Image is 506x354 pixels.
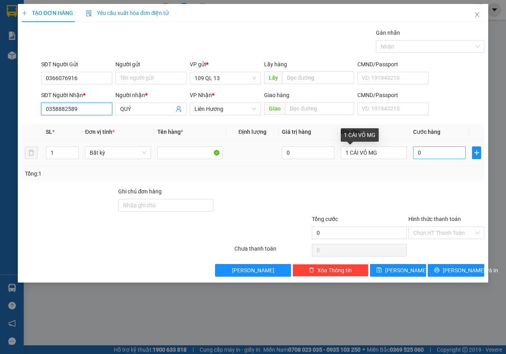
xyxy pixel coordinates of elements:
span: SL [46,129,52,135]
span: Giao [264,102,285,115]
span: Định lượng [238,129,266,135]
input: VD: Bàn, Ghế [157,146,223,159]
span: [PERSON_NAME] và In [443,266,498,275]
input: Dọc đường [285,102,354,115]
span: Giao hàng [264,92,289,98]
span: Giá trị hàng [282,129,311,135]
div: VP gửi [190,60,261,69]
span: [PERSON_NAME] [232,266,274,275]
div: CMND/Passport [357,60,429,69]
label: Hình thức thanh toán [408,216,461,222]
span: phone [45,29,52,35]
input: Dọc đường [282,71,354,84]
span: printer [434,267,440,273]
div: SĐT Người Nhận [41,91,112,99]
span: Cước hàng [413,129,440,135]
button: printer[PERSON_NAME] và In [428,264,484,277]
span: Xóa Thông tin [317,266,352,275]
div: SĐT Người Gửi [41,60,112,69]
div: Người gửi [115,60,187,69]
span: Tên hàng [157,129,183,135]
span: 109 QL 13 [194,72,256,84]
input: 0 [282,146,334,159]
span: Lấy [264,71,282,84]
span: Tổng cước [312,216,338,222]
span: [PERSON_NAME] [385,266,427,275]
span: close [474,11,480,18]
button: deleteXóa Thông tin [293,264,368,277]
div: Tổng: 1 [25,169,196,178]
label: Gán nhãn [376,30,400,36]
button: save[PERSON_NAME] [370,264,427,277]
span: Yêu cầu xuất hóa đơn điện tử [86,10,169,16]
b: GỬI : 109 QL 13 [4,49,80,62]
span: Lấy hàng [264,61,287,67]
span: delete [309,267,314,273]
button: delete [25,146,38,159]
span: Đơn vị tính [85,129,115,135]
span: VP Nhận [190,92,212,98]
li: 02523854854 [4,27,151,37]
span: plus [472,150,481,156]
img: icon [86,10,92,17]
button: Close [466,4,488,26]
th: Ghi chú [338,124,410,140]
img: logo.jpg [4,4,43,43]
span: plus [22,10,27,16]
label: Ghi chú đơn hàng [118,188,162,195]
span: user-add [176,106,182,112]
span: save [376,267,382,273]
div: 1 CÁI VỎ MG [341,128,379,142]
span: Bất kỳ [90,147,146,159]
div: Người nhận [115,91,187,99]
span: TẠO ĐƠN HÀNG [22,10,73,16]
span: environment [45,19,52,25]
button: plus [472,146,481,159]
input: Ghi chú đơn hàng [118,199,213,212]
div: Chưa thanh toán [234,244,311,258]
span: Liên Hương [194,103,256,115]
b: [PERSON_NAME] [45,5,112,15]
li: 01 [PERSON_NAME] [4,17,151,27]
div: CMND/Passport [357,91,429,99]
input: Ghi Chú [341,146,407,159]
button: [PERSON_NAME] [215,264,291,277]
